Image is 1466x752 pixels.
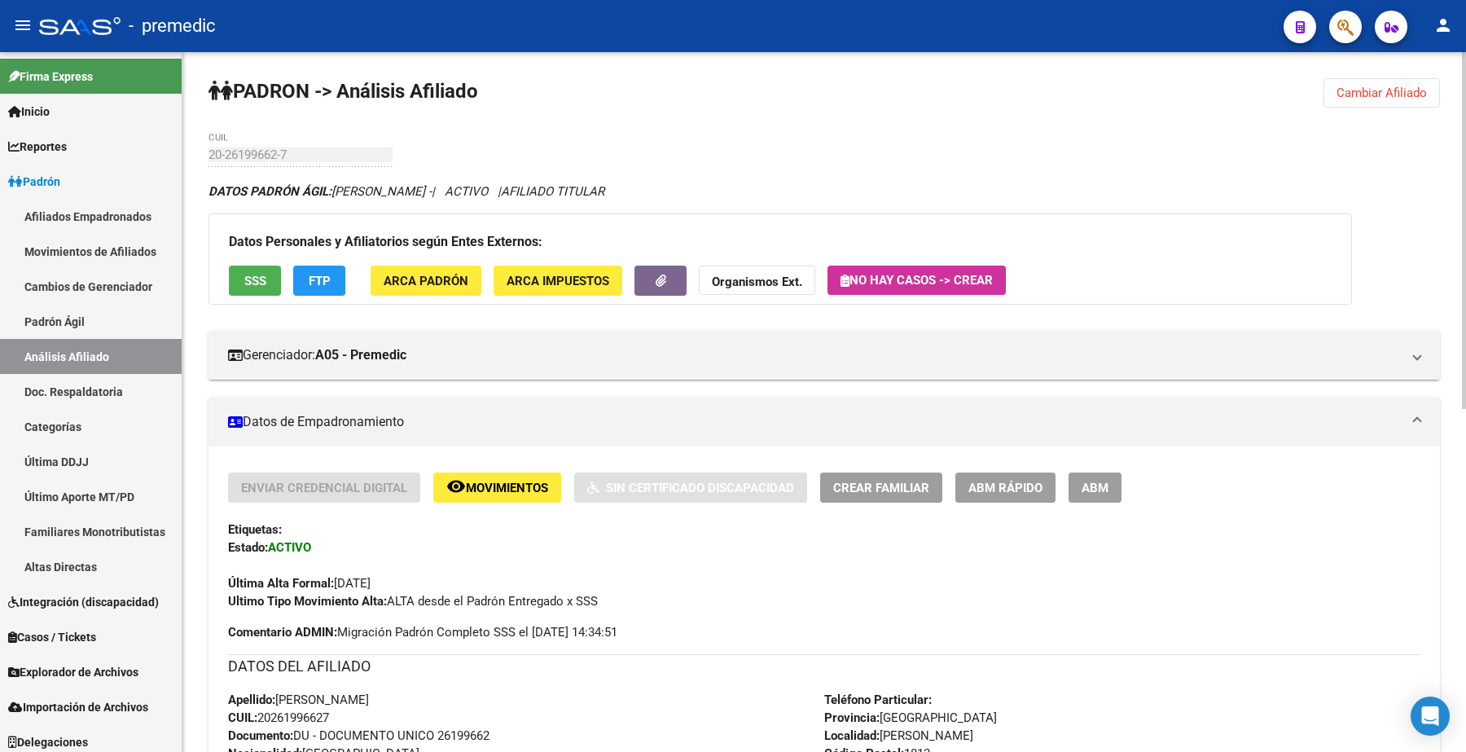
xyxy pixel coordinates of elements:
strong: PADRON -> Análisis Afiliado [208,80,478,103]
strong: Ultimo Tipo Movimiento Alta: [228,594,387,609]
span: ABM [1082,481,1108,495]
button: ABM Rápido [955,473,1056,503]
span: ARCA Impuestos [507,274,609,288]
span: [PERSON_NAME] [824,728,973,743]
span: Padrón [8,173,60,191]
span: Explorador de Archivos [8,663,138,681]
span: Movimientos [466,481,548,495]
button: Organismos Ext. [699,266,815,296]
span: [GEOGRAPHIC_DATA] [824,710,997,725]
strong: Comentario ADMIN: [228,625,337,640]
span: Firma Express [8,68,93,86]
strong: Localidad: [824,728,880,743]
span: - premedic [129,8,216,44]
button: Crear Familiar [820,473,942,503]
span: Importación de Archivos [8,698,148,716]
span: DU - DOCUMENTO UNICO 26199662 [228,728,489,743]
span: No hay casos -> Crear [841,273,993,288]
span: [DATE] [228,576,371,591]
mat-expansion-panel-header: Datos de Empadronamiento [208,398,1440,446]
mat-panel-title: Datos de Empadronamiento [228,413,1401,431]
h3: Datos Personales y Afiliatorios según Entes Externos: [229,231,1332,253]
span: Inicio [8,103,50,121]
strong: Etiquetas: [228,522,282,537]
strong: CUIL: [228,710,257,725]
strong: Teléfono Particular: [824,693,932,707]
strong: Apellido: [228,693,275,707]
span: ABM Rápido [968,481,1042,495]
button: FTP [293,266,345,296]
button: Sin Certificado Discapacidad [574,473,807,503]
div: Open Intercom Messenger [1411,697,1450,736]
strong: Estado: [228,540,268,555]
mat-panel-title: Gerenciador: [228,346,1401,364]
strong: Provincia: [824,710,880,725]
button: ARCA Padrón [371,266,481,296]
span: Integración (discapacidad) [8,593,159,611]
span: Crear Familiar [833,481,929,495]
mat-expansion-panel-header: Gerenciador:A05 - Premedic [208,331,1440,380]
span: AFILIADO TITULAR [501,184,604,199]
span: SSS [244,274,266,288]
span: Migración Padrón Completo SSS el [DATE] 14:34:51 [228,623,617,641]
button: SSS [229,266,281,296]
span: [PERSON_NAME] - [208,184,432,199]
span: FTP [309,274,331,288]
mat-icon: menu [13,15,33,35]
button: ARCA Impuestos [494,266,622,296]
span: Reportes [8,138,67,156]
span: Sin Certificado Discapacidad [606,481,794,495]
strong: Última Alta Formal: [228,576,334,591]
span: [PERSON_NAME] [228,693,369,707]
span: Enviar Credencial Digital [241,481,407,495]
mat-icon: remove_red_eye [446,477,466,496]
h3: DATOS DEL AFILIADO [228,655,1420,678]
i: | ACTIVO | [208,184,604,199]
button: Cambiar Afiliado [1323,78,1440,108]
button: ABM [1069,473,1121,503]
mat-icon: person [1433,15,1453,35]
span: Cambiar Afiliado [1337,86,1427,100]
button: No hay casos -> Crear [827,266,1006,295]
strong: A05 - Premedic [315,346,406,364]
strong: DATOS PADRÓN ÁGIL: [208,184,331,199]
button: Movimientos [433,473,561,503]
strong: Organismos Ext. [712,275,802,289]
button: Enviar Credencial Digital [228,473,420,503]
span: ALTA desde el Padrón Entregado x SSS [228,594,598,609]
strong: Documento: [228,728,293,743]
span: 20261996627 [228,710,329,725]
strong: ACTIVO [268,540,311,555]
span: Casos / Tickets [8,628,96,646]
span: Delegaciones [8,733,88,751]
span: ARCA Padrón [384,274,468,288]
